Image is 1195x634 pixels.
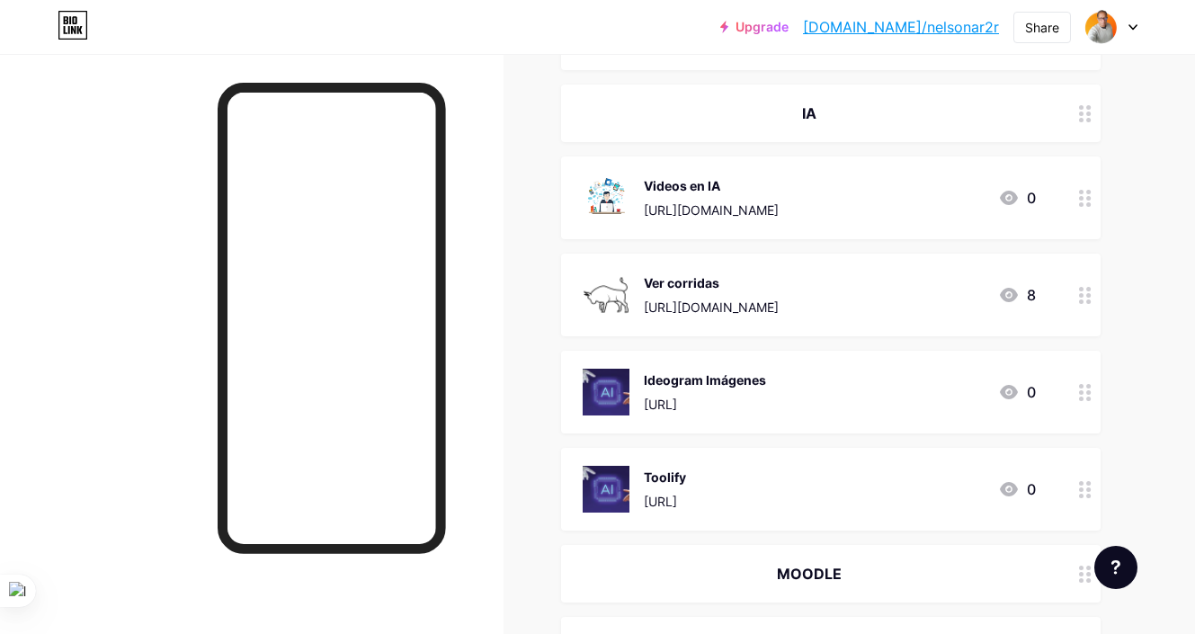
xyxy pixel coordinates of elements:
div: MOODLE [583,563,1036,585]
div: 0 [998,187,1036,209]
div: Share [1025,18,1059,37]
img: Ideogram Imágenes [583,369,629,415]
div: [URL] [644,492,686,511]
div: [URL][DOMAIN_NAME] [644,201,779,219]
img: Videos en IA [583,174,629,221]
div: Ver corridas [644,273,779,292]
img: Nelson Arturo Vergara [1084,10,1119,44]
a: Upgrade [720,20,789,34]
div: 8 [998,284,1036,306]
img: Toolify [583,466,629,513]
a: [DOMAIN_NAME]/nelsonar2r [803,16,999,38]
div: [URL][DOMAIN_NAME] [644,298,779,317]
div: [URL] [644,395,766,414]
div: Ideogram Imágenes [644,371,766,389]
div: 0 [998,478,1036,500]
img: Ver corridas [583,272,629,318]
div: Videos en IA [644,176,779,195]
div: IA [583,103,1036,124]
div: Toolify [644,468,686,487]
div: 0 [998,381,1036,403]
